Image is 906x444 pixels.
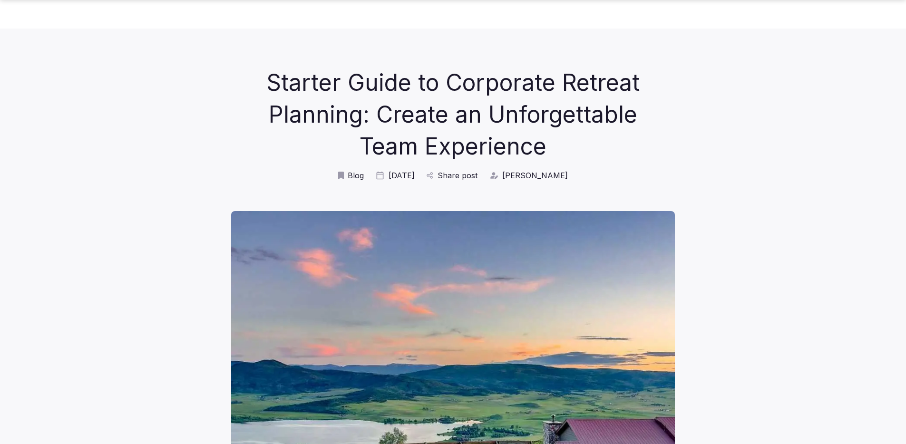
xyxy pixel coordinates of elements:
h1: Starter Guide to Corporate Retreat Planning: Create an Unforgettable Team Experience [259,67,647,163]
a: Blog [338,170,364,181]
span: [PERSON_NAME] [502,170,568,181]
span: Share post [438,170,477,181]
span: Blog [348,170,364,181]
a: [PERSON_NAME] [489,170,568,181]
